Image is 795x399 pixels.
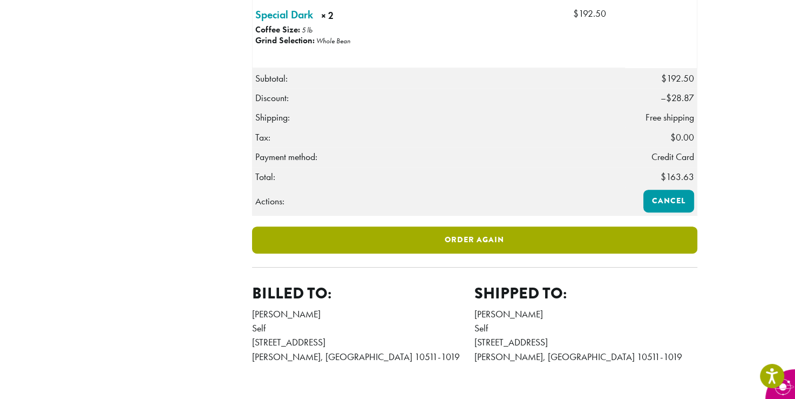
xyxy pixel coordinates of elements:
strong: Coffee Size: [255,24,300,35]
a: Order again [252,227,697,254]
h2: Shipped to: [474,284,697,303]
td: – [625,88,697,108]
span: 163.63 [661,171,694,183]
strong: Grind Selection: [255,35,315,46]
h2: Billed to: [252,284,475,303]
td: Free shipping [625,108,697,127]
th: Total: [252,167,625,187]
address: [PERSON_NAME] Self [STREET_ADDRESS] [PERSON_NAME], [GEOGRAPHIC_DATA] 10511-1019 [474,307,697,364]
th: Payment method: [252,147,625,167]
span: 28.87 [666,92,694,104]
span: $ [661,72,667,84]
span: $ [661,171,666,183]
span: $ [666,92,671,104]
th: Tax: [252,128,625,147]
span: 0.00 [670,131,694,143]
th: Discount: [252,88,625,108]
address: [PERSON_NAME] Self [STREET_ADDRESS] [PERSON_NAME], [GEOGRAPHIC_DATA] 10511-1019 [252,307,475,364]
p: Whole Bean [316,36,350,45]
p: 5 lb [302,25,312,35]
td: Credit Card [625,147,697,167]
span: 192.50 [661,72,694,84]
bdi: 192.50 [573,8,606,19]
a: Special Dark [255,6,313,23]
th: Actions: [252,187,625,216]
th: Subtotal: [252,68,625,88]
a: Cancel order 362257 [643,190,694,212]
span: $ [670,131,676,143]
span: $ [573,8,579,19]
th: Shipping: [252,108,625,127]
strong: × 2 [321,9,373,25]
